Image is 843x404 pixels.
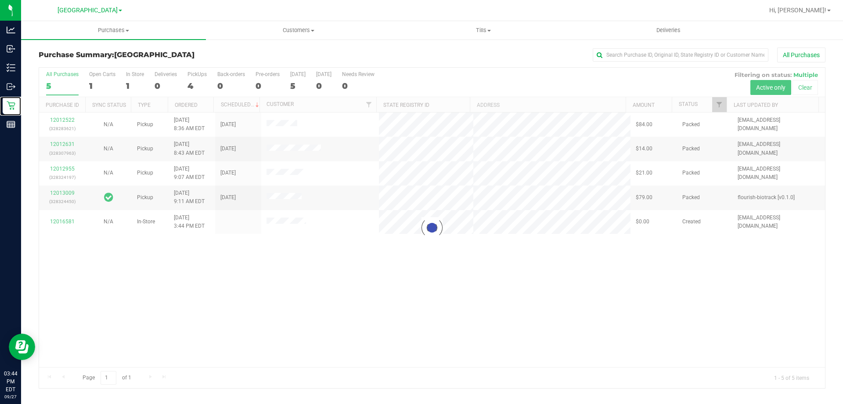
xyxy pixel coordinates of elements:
a: Deliveries [576,21,761,40]
inline-svg: Inbound [7,44,15,53]
p: 09/27 [4,393,17,400]
span: Deliveries [645,26,692,34]
inline-svg: Inventory [7,63,15,72]
button: All Purchases [777,47,825,62]
inline-svg: Retail [7,101,15,110]
inline-svg: Reports [7,120,15,129]
span: Purchases [21,26,206,34]
a: Tills [391,21,576,40]
inline-svg: Analytics [7,25,15,34]
p: 03:44 PM EDT [4,370,17,393]
span: [GEOGRAPHIC_DATA] [58,7,118,14]
a: Purchases [21,21,206,40]
a: Customers [206,21,391,40]
span: Customers [206,26,390,34]
span: [GEOGRAPHIC_DATA] [114,51,195,59]
iframe: Resource center [9,334,35,360]
span: Hi, [PERSON_NAME]! [769,7,826,14]
span: Tills [391,26,575,34]
h3: Purchase Summary: [39,51,301,59]
input: Search Purchase ID, Original ID, State Registry ID or Customer Name... [593,48,768,62]
inline-svg: Outbound [7,82,15,91]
